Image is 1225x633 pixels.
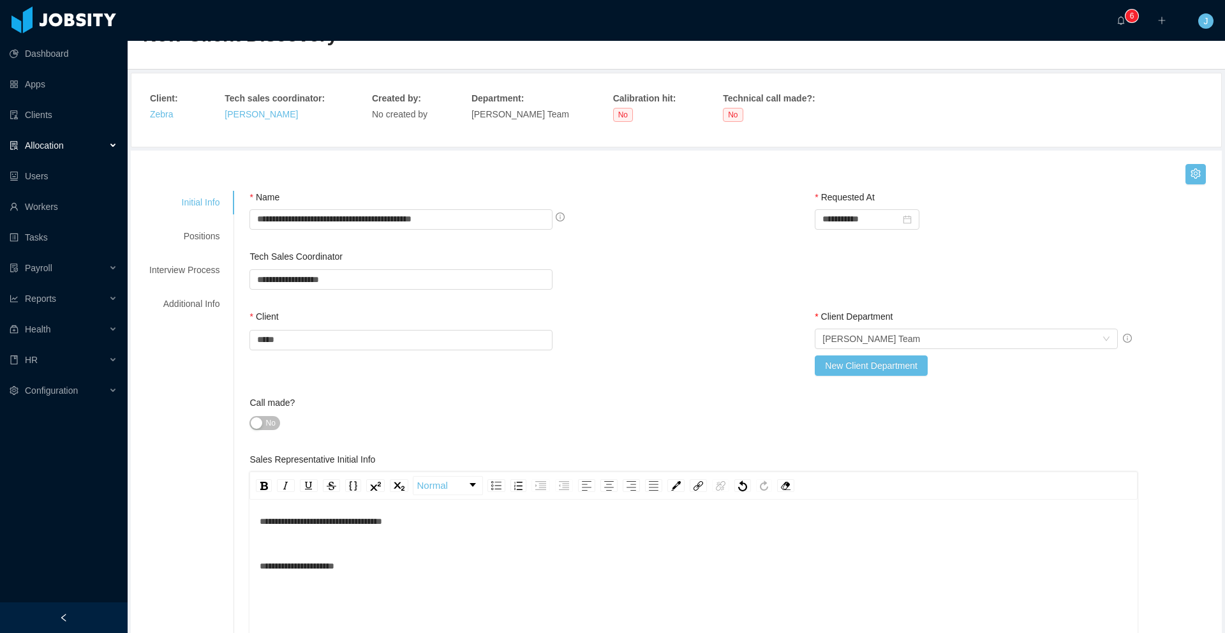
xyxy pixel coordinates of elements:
[10,325,19,334] i: icon: medicine-box
[777,479,794,492] div: Remove
[687,476,732,495] div: rdw-link-control
[150,93,178,103] strong: Client :
[645,479,662,492] div: Justify
[815,192,875,202] label: Requested At
[10,141,19,150] i: icon: solution
[411,476,485,495] div: rdw-block-control
[556,212,565,221] span: info-circle
[249,311,278,322] label: Client
[903,215,912,224] i: icon: calendar
[10,194,117,220] a: icon: userWorkers
[249,472,1138,500] div: rdw-toolbar
[249,192,279,202] label: Name
[25,263,52,273] span: Payroll
[815,355,928,376] button: New Client Department
[575,476,665,495] div: rdw-textalign-control
[249,398,295,408] label: Call made?
[1125,10,1138,22] sup: 6
[690,479,707,492] div: Link
[485,476,575,495] div: rdw-list-control
[134,292,235,316] div: Additional Info
[277,479,295,492] div: Italic
[821,311,893,322] span: Client Department
[1117,16,1125,25] i: icon: bell
[413,477,482,495] a: Block Type
[1204,13,1208,29] span: J
[723,108,743,122] span: No
[150,109,174,119] a: Zebra
[510,479,526,492] div: Ordered
[372,109,427,119] span: No created by
[775,476,797,495] div: rdw-remove-control
[366,479,385,492] div: Superscript
[732,476,775,495] div: rdw-history-control
[822,329,920,348] div: Stewart Voit Team
[471,109,569,119] span: [PERSON_NAME] Team
[345,479,361,492] div: Monospace
[134,225,235,248] div: Positions
[417,479,447,493] span: Normal
[225,93,325,103] strong: Tech sales coordinator :
[25,355,38,365] span: HR
[1157,16,1166,25] i: icon: plus
[712,479,729,492] div: Unlink
[323,479,340,492] div: Strikethrough
[1123,334,1132,343] span: info-circle
[723,93,815,103] strong: Technical call made? :
[25,385,78,396] span: Configuration
[249,454,375,465] label: Sales Representative Initial Info
[734,479,751,492] div: Undo
[256,479,272,492] div: Bold
[10,294,19,303] i: icon: line-chart
[623,479,640,492] div: Right
[390,479,408,492] div: Subscript
[555,479,573,492] div: Outdent
[249,251,343,262] label: Tech Sales Coordinator
[471,93,524,103] strong: Department :
[249,209,553,230] input: Name
[10,102,117,128] a: icon: auditClients
[10,386,19,395] i: icon: setting
[613,93,676,103] strong: Calibration hit :
[300,479,318,492] div: Underline
[10,163,117,189] a: icon: robotUsers
[487,479,505,492] div: Unordered
[1185,164,1206,184] button: icon: setting
[10,71,117,97] a: icon: appstoreApps
[25,140,64,151] span: Allocation
[613,108,633,122] span: No
[531,479,550,492] div: Indent
[10,264,19,272] i: icon: file-protect
[413,476,483,495] div: rdw-dropdown
[134,258,235,282] div: Interview Process
[1130,10,1134,22] p: 6
[10,355,19,364] i: icon: book
[25,294,56,304] span: Reports
[756,479,772,492] div: Redo
[249,416,279,430] button: Call made?
[372,93,421,103] strong: Created by :
[265,417,275,429] span: No
[665,476,687,495] div: rdw-color-picker
[225,109,298,119] a: [PERSON_NAME]
[25,324,50,334] span: Health
[600,479,618,492] div: Center
[134,191,235,214] div: Initial Info
[253,476,411,495] div: rdw-inline-control
[10,225,117,250] a: icon: profileTasks
[10,41,117,66] a: icon: pie-chartDashboard
[578,479,595,492] div: Left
